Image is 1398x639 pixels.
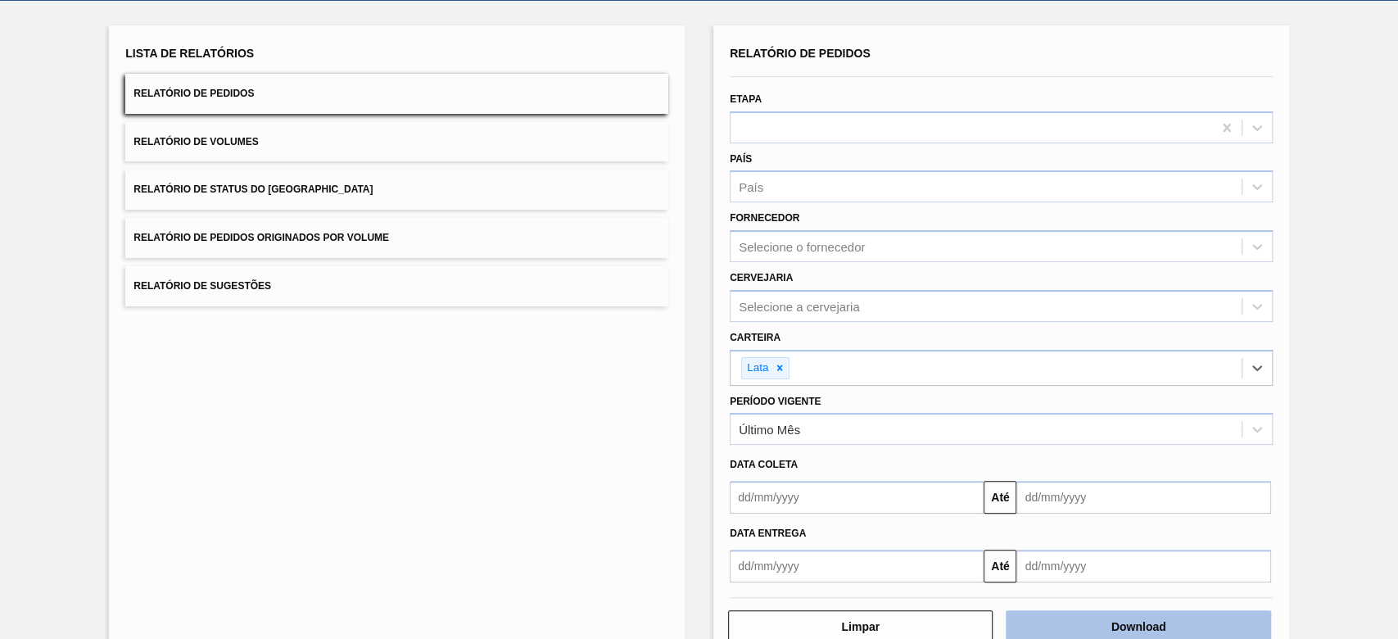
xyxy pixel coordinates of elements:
span: Data entrega [730,528,806,539]
input: dd/mm/yyyy [1016,481,1270,514]
span: Relatório de Status do [GEOGRAPHIC_DATA] [133,184,373,195]
button: Relatório de Volumes [125,122,668,162]
span: Relatório de Sugestões [133,280,271,292]
button: Até [984,550,1016,582]
span: Relatório de Pedidos Originados por Volume [133,232,389,243]
div: Lata [742,358,771,378]
input: dd/mm/yyyy [730,481,984,514]
label: Fornecedor [730,212,799,224]
span: Relatório de Pedidos [133,88,254,99]
div: Último Mês [739,423,800,437]
button: Relatório de Sugestões [125,266,668,306]
label: Etapa [730,93,762,105]
button: Até [984,481,1016,514]
label: País [730,153,752,165]
label: Período Vigente [730,396,821,407]
div: Selecione o fornecedor [739,240,865,254]
input: dd/mm/yyyy [730,550,984,582]
label: Carteira [730,332,780,343]
div: Selecione a cervejaria [739,299,860,313]
button: Relatório de Pedidos Originados por Volume [125,218,668,258]
div: País [739,180,763,194]
label: Cervejaria [730,272,793,283]
span: Lista de Relatórios [125,47,254,60]
span: Relatório de Pedidos [730,47,871,60]
button: Relatório de Status do [GEOGRAPHIC_DATA] [125,170,668,210]
span: Relatório de Volumes [133,136,258,147]
span: Data coleta [730,459,798,470]
button: Relatório de Pedidos [125,74,668,114]
input: dd/mm/yyyy [1016,550,1270,582]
